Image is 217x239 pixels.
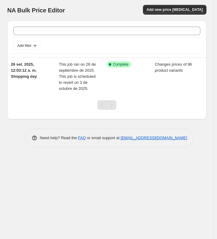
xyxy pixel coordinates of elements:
[143,5,206,15] button: Add new price [MEDICAL_DATA]
[147,7,203,12] span: Add new price [MEDICAL_DATA]
[97,100,116,110] nav: Pagination
[121,136,187,140] a: [EMAIL_ADDRESS][DOMAIN_NAME]
[155,62,192,73] span: Changes prices of 96 product variants
[7,7,65,14] span: NA Bulk Price Editor
[86,136,121,140] span: or email support at
[40,136,78,140] span: Need help? Read the
[59,62,96,91] span: This job ran on 26 de septiembre de 2025. This job is scheduled to revert on 3 de octubre de 2025.
[13,41,41,50] button: Add filter
[113,62,128,67] span: Complete
[11,62,37,79] span: 26 set. 2025, 12:03:12 a. m. Shopping day
[17,43,31,48] span: Add filter
[78,136,86,140] a: FAQ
